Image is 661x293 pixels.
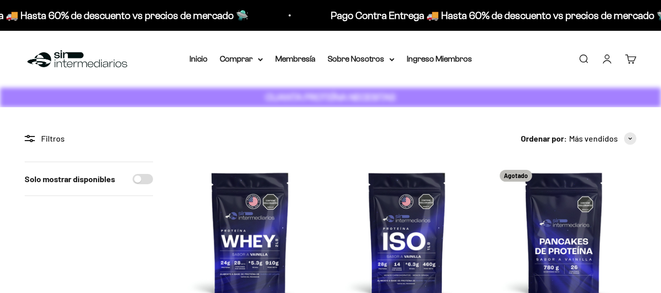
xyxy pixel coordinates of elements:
a: Ingreso Miembros [407,54,472,63]
strong: CUANTA PROTEÍNA NECESITAS [266,92,395,103]
summary: Comprar [220,52,263,66]
div: Filtros [25,132,153,145]
a: Inicio [190,54,207,63]
summary: Sobre Nosotros [328,52,394,66]
label: Solo mostrar disponibles [25,172,115,186]
span: Más vendidos [569,132,618,145]
a: Membresía [275,54,315,63]
span: Ordenar por: [521,132,567,145]
button: Más vendidos [569,132,636,145]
